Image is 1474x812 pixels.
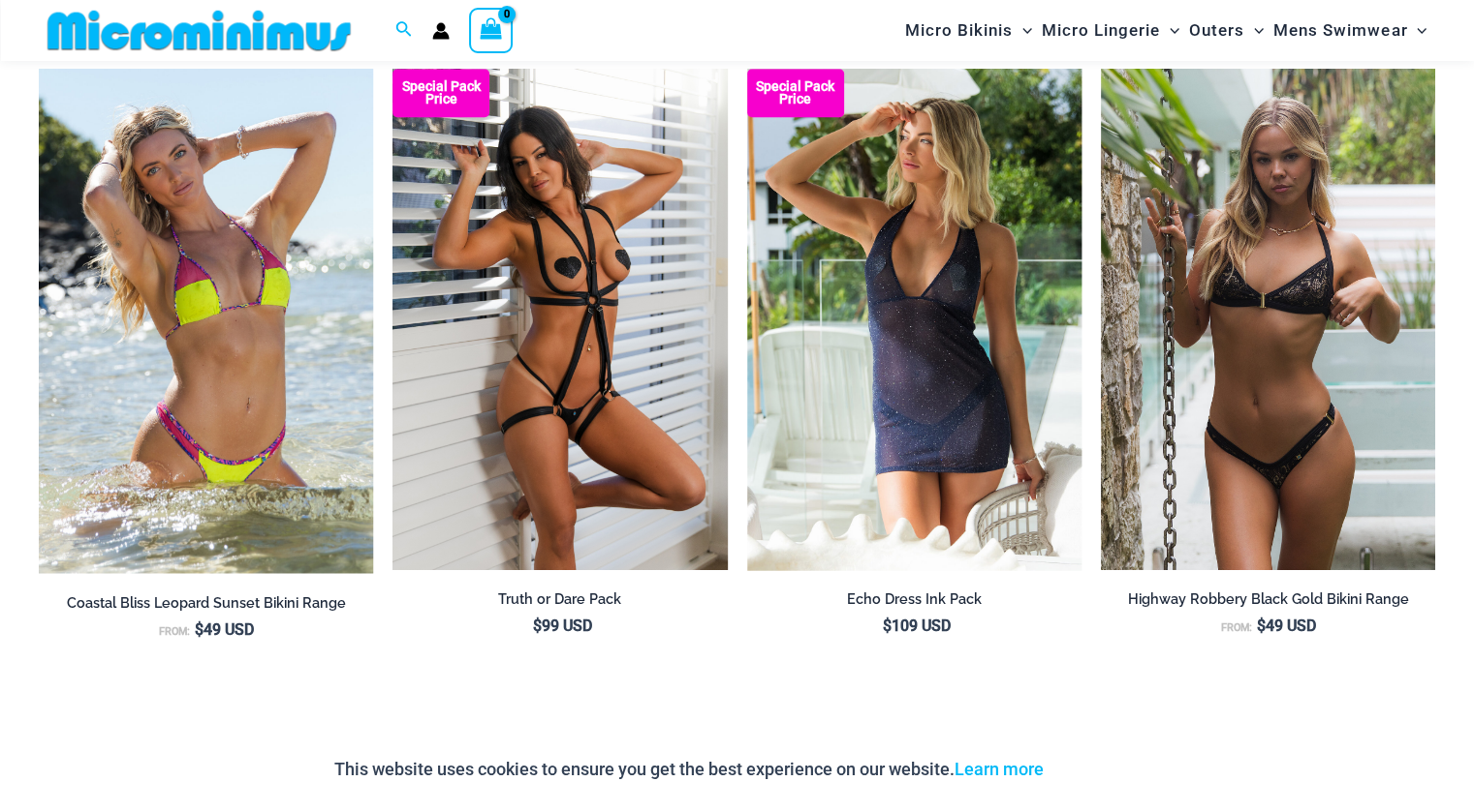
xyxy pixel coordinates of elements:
[955,759,1044,779] a: Learn more
[1189,6,1244,55] span: Outers
[1220,621,1251,634] span: From:
[1256,617,1315,635] bdi: 49 USD
[40,9,359,52] img: MM SHOP LOGO FLAT
[392,69,727,570] a: Truth or Dare Black 1905 Bodysuit 611 Micro 07 Truth or Dare Black 1905 Bodysuit 611 Micro 06Trut...
[39,594,373,613] h2: Coastal Bliss Leopard Sunset Bikini Range
[334,755,1044,784] p: This website uses cookies to ensure you get the best experience on our website.
[1269,6,1431,55] a: Mens SwimwearMenu ToggleMenu Toggle
[1037,6,1184,55] a: Micro LingerieMenu ToggleMenu Toggle
[747,69,1082,570] img: Echo Ink 5671 Dress 682 Thong 07
[195,620,254,639] bdi: 49 USD
[395,18,413,43] a: Search icon link
[195,620,204,639] span: $
[1160,6,1179,55] span: Menu Toggle
[747,69,1082,570] a: Echo Ink 5671 Dress 682 Thong 07 Echo Ink 5671 Dress 682 Thong 08Echo Ink 5671 Dress 682 Thong 08
[159,625,190,638] span: From:
[1042,6,1160,55] span: Micro Lingerie
[883,617,892,635] span: $
[1013,6,1032,55] span: Menu Toggle
[1244,6,1264,55] span: Menu Toggle
[392,80,489,105] b: Special Pack Price
[1101,69,1435,570] img: Highway Robbery Black Gold 359 Clip Top 439 Clip Bottom 01v2
[533,617,592,635] bdi: 99 USD
[883,617,951,635] bdi: 109 USD
[392,590,727,616] a: Truth or Dare Pack
[1273,6,1407,55] span: Mens Swimwear
[1407,6,1427,55] span: Menu Toggle
[1101,69,1435,570] a: Highway Robbery Black Gold 359 Clip Top 439 Clip Bottom 01v2Highway Robbery Black Gold 359 Clip T...
[1058,746,1141,793] button: Accept
[747,590,1082,616] a: Echo Dress Ink Pack
[39,69,373,573] a: Coastal Bliss Leopard Sunset 3171 Tri Top 4371 Thong Bikini 06Coastal Bliss Leopard Sunset 3171 T...
[905,6,1013,55] span: Micro Bikinis
[747,80,844,105] b: Special Pack Price
[1101,590,1435,609] h2: Highway Robbery Black Gold Bikini Range
[392,69,727,570] img: Truth or Dare Black 1905 Bodysuit 611 Micro 07
[469,8,514,52] a: View Shopping Cart, empty
[39,594,373,619] a: Coastal Bliss Leopard Sunset Bikini Range
[39,69,373,573] img: Coastal Bliss Leopard Sunset 3171 Tri Top 4371 Thong Bikini 06
[432,22,450,40] a: Account icon link
[900,6,1037,55] a: Micro BikinisMenu ToggleMenu Toggle
[897,3,1435,58] nav: Site Navigation
[1184,6,1269,55] a: OutersMenu ToggleMenu Toggle
[1101,590,1435,616] a: Highway Robbery Black Gold Bikini Range
[392,590,727,609] h2: Truth or Dare Pack
[533,617,542,635] span: $
[747,590,1082,609] h2: Echo Dress Ink Pack
[1256,617,1265,635] span: $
